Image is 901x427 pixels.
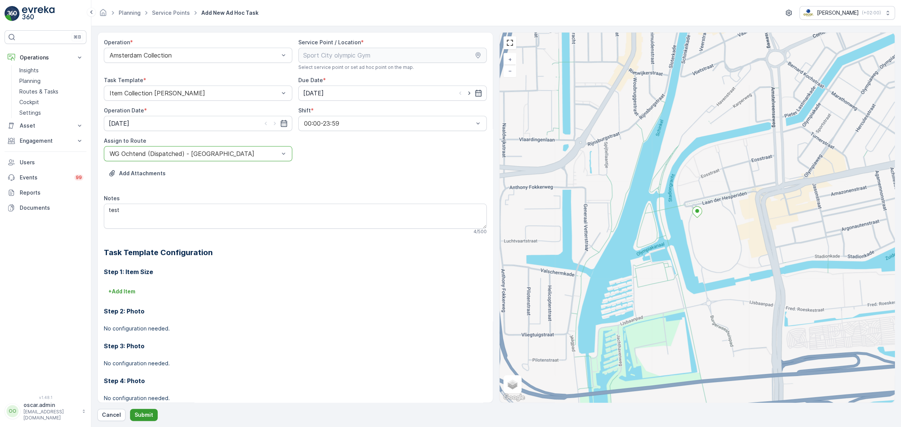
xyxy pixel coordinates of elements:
[104,307,487,316] h3: Step 2: Photo
[19,109,41,117] p: Settings
[108,288,135,295] p: + Add Item
[803,9,814,17] img: basis-logo_rgb2x.png
[104,394,487,402] p: No configuration needed.
[504,376,521,393] a: Layers
[20,54,71,61] p: Operations
[504,65,516,76] a: Zoom Out
[5,155,86,170] a: Users
[102,411,121,419] p: Cancel
[20,174,70,181] p: Events
[104,39,130,45] label: Operation
[5,170,86,185] a: Events99
[5,395,86,400] span: v 1.48.1
[104,195,120,201] label: Notes
[20,122,71,129] p: Asset
[135,411,153,419] p: Submit
[20,137,71,145] p: Engagement
[504,54,516,65] a: Zoom In
[508,56,512,62] span: +
[799,6,895,20] button: [PERSON_NAME](+02:00)
[104,376,487,385] h3: Step 4: Photo
[298,64,414,70] span: Select service point or set ad hoc point on the map.
[5,401,86,421] button: OOoscar.admin[EMAIL_ADDRESS][DOMAIN_NAME]
[20,159,83,166] p: Users
[200,9,260,17] span: Add New Ad Hoc Task
[5,50,86,65] button: Operations
[5,6,20,21] img: logo
[104,325,487,332] p: No configuration needed.
[104,137,146,144] label: Assign to Route
[5,185,86,200] a: Reports
[16,76,86,86] a: Planning
[504,37,516,48] a: View Fullscreen
[473,229,487,235] p: 4 / 500
[19,77,41,85] p: Planning
[501,393,526,402] img: Google
[104,267,487,276] h3: Step 1: Item Size
[24,401,78,409] p: oscar.admin
[104,341,487,351] h3: Step 3: Photo
[501,393,526,402] a: Open this area in Google Maps (opens a new window)
[104,285,140,298] button: +Add Item
[76,175,82,181] p: 99
[862,10,881,16] p: ( +02:00 )
[99,11,107,18] a: Homepage
[152,9,190,16] a: Service Points
[104,204,487,229] textarea: test
[20,189,83,196] p: Reports
[508,67,512,74] span: −
[74,34,81,40] p: ⌘B
[24,409,78,421] p: [EMAIL_ADDRESS][DOMAIN_NAME]
[20,204,83,212] p: Documents
[16,97,86,108] a: Cockpit
[104,107,144,114] label: Operation Date
[298,39,361,45] label: Service Point / Location
[6,405,19,417] div: OO
[119,170,166,177] p: Add Attachments
[97,409,125,421] button: Cancel
[104,247,487,258] h2: Task Template Configuration
[22,6,55,21] img: logo_light-DOdMpM7g.png
[298,107,311,114] label: Shift
[104,360,487,367] p: No configuration needed.
[298,77,323,83] label: Due Date
[104,167,170,179] button: Upload File
[298,86,487,101] input: dd/mm/yyyy
[104,77,143,83] label: Task Template
[5,133,86,148] button: Engagement
[16,86,86,97] a: Routes & Tasks
[119,9,141,16] a: Planning
[5,118,86,133] button: Asset
[16,65,86,76] a: Insights
[104,116,292,131] input: dd/mm/yyyy
[130,409,158,421] button: Submit
[298,48,487,63] input: Sport City olympic Gym
[19,98,39,106] p: Cockpit
[16,108,86,118] a: Settings
[19,88,58,95] p: Routes & Tasks
[19,67,39,74] p: Insights
[817,9,859,17] p: [PERSON_NAME]
[5,200,86,215] a: Documents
